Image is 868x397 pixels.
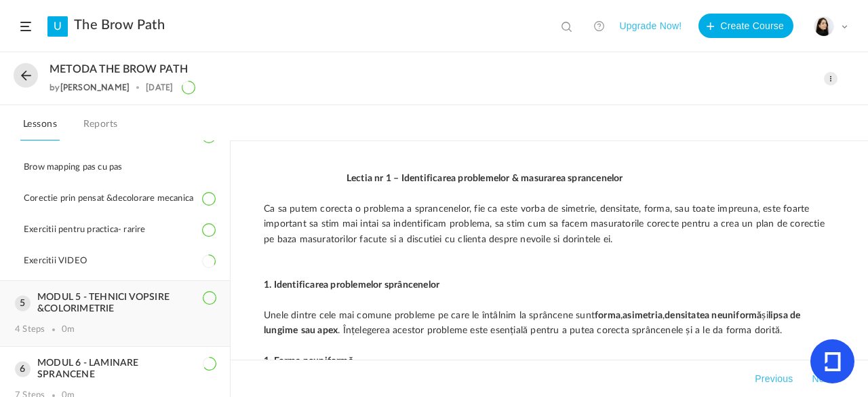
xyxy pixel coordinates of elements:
[74,17,165,33] a: The Brow Path
[264,311,803,335] strong: lipsa de lungime
[347,174,623,183] strong: Lectia nr 1 – Identificarea problemelor & masurarea sprancenelor
[47,16,68,37] a: U
[264,356,353,366] strong: 1. Forma neuniformă
[50,63,188,76] span: METODA THE BROW PATH
[146,83,173,92] div: [DATE]
[20,115,60,141] a: Lessons
[81,115,121,141] a: Reports
[15,358,215,381] h3: MODUL 6 - LAMINARE SPRANCENE
[60,82,130,92] a: [PERSON_NAME]
[595,311,620,320] strong: forma
[264,308,835,339] p: Unele dintre cele mai comune probleme pe care le întâlnim la sprâncene sunt , , și . Înțelegerea ...
[264,280,439,290] strong: 1. Identificarea problemelor sprâncenelor
[623,311,663,320] strong: asimetria
[15,292,215,315] h3: MODUL 5 - TEHNICI VOPSIRE &COLORIMETRIE
[50,83,130,92] div: by
[752,371,795,387] button: Previous
[24,256,104,267] span: Exercitii VIDEO
[24,162,140,173] span: Brow mapping pas cu pas
[24,225,163,235] span: Exercitii pentru practica- rarire
[698,14,793,38] button: Create Course
[619,14,682,38] button: Upgrade Now!
[15,324,45,335] div: 4 Steps
[264,202,835,247] p: Ca sa putem corecta o problema a sprancenelor, fie ca este vorba de simetrie, densitate, forma, s...
[814,17,833,36] img: poza-profil.jpg
[24,193,210,204] span: Corectie prin pensat &decolorare mecanica
[301,326,338,335] strong: sau apex
[809,371,835,387] button: Next
[665,311,762,320] strong: densitatea neuniformă
[62,324,75,335] div: 0m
